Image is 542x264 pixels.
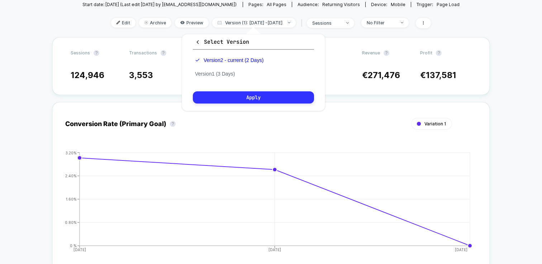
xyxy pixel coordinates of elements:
[267,2,286,7] span: all pages
[248,2,286,7] div: Pages:
[362,50,380,56] span: Revenue
[70,243,77,248] tspan: 0 %
[322,2,360,7] span: Returning Visitors
[71,50,90,56] span: Sessions
[455,248,467,252] tspan: [DATE]
[170,121,176,127] button: ?
[346,22,349,24] img: end
[94,50,99,56] button: ?
[367,20,395,25] div: No Filter
[193,57,266,63] button: Version2 - current (2 Days)
[420,70,456,80] span: €
[288,22,290,23] img: end
[111,18,135,28] span: Edit
[299,18,307,28] span: |
[144,21,148,24] img: end
[129,70,153,80] span: 3,553
[193,71,237,77] button: Version1 (3 Days)
[401,22,403,23] img: end
[73,248,86,252] tspan: [DATE]
[58,151,470,258] div: CONVERSION_RATE
[195,38,249,45] span: Select Version
[384,50,389,56] button: ?
[420,50,432,56] span: Profit
[437,2,460,7] span: Page Load
[312,20,341,26] div: sessions
[66,197,77,201] tspan: 1.60%
[424,121,446,126] span: Variation 1
[82,2,237,7] span: Start date: [DATE] (Last edit [DATE] by [EMAIL_ADDRESS][DOMAIN_NAME])
[175,18,209,28] span: Preview
[161,50,166,56] button: ?
[71,70,104,80] span: 124,946
[268,248,281,252] tspan: [DATE]
[362,70,400,80] span: €
[129,50,157,56] span: Transactions
[212,18,296,28] span: Version (1): [DATE] - [DATE]
[426,70,456,80] span: 137,581
[417,2,460,7] div: Trigger:
[193,38,314,50] button: Select Version
[391,2,405,7] span: mobile
[139,18,171,28] span: Archive
[365,2,411,7] span: Device:
[218,21,222,24] img: calendar
[65,220,77,224] tspan: 0.80%
[193,91,314,104] button: Apply
[117,21,120,24] img: edit
[65,173,77,178] tspan: 2.40%
[66,150,77,155] tspan: 3.20%
[436,50,442,56] button: ?
[368,70,400,80] span: 271,476
[298,2,360,7] div: Audience:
